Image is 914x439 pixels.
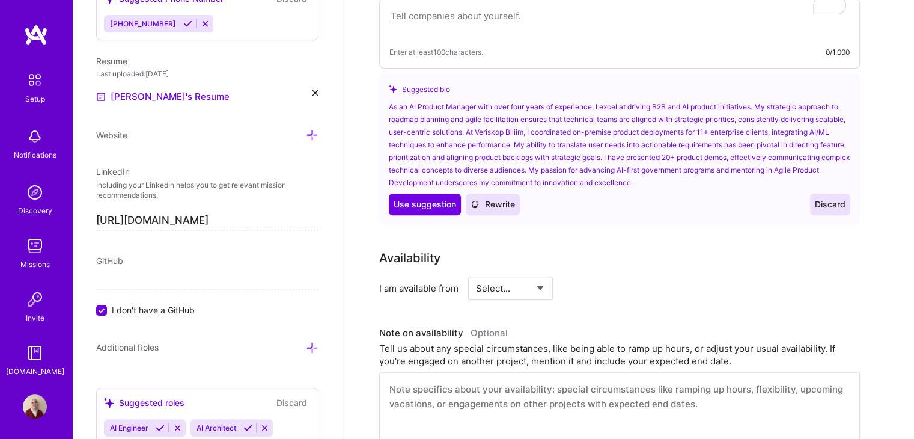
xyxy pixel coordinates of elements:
[23,287,47,312] img: Invite
[197,423,236,432] span: AI Architect
[471,327,508,339] span: Optional
[173,423,182,432] i: Reject
[471,198,515,210] span: Rewrite
[379,324,508,342] div: Note on availability
[183,19,192,28] i: Accept
[243,423,252,432] i: Accept
[22,67,47,93] img: setup
[96,180,318,201] p: Including your LinkedIn helps you to get relevant mission recommendations.
[24,24,48,46] img: logo
[96,92,106,102] img: Resume
[96,342,159,352] span: Additional Roles
[23,180,47,204] img: discovery
[23,234,47,258] img: teamwork
[110,423,148,432] span: AI Engineer
[312,90,318,96] i: icon Close
[389,85,397,93] i: icon SuggestedTeams
[471,200,479,209] i: icon CrystalBall
[379,342,860,367] div: Tell us about any special circumstances, like being able to ramp up hours, or adjust your usual a...
[96,56,127,66] span: Resume
[23,124,47,149] img: bell
[20,258,50,271] div: Missions
[96,256,123,266] span: GitHub
[23,341,47,365] img: guide book
[389,100,850,189] div: As an AI Product Manager with over four years of experience, I excel at driving B2B and AI produc...
[104,398,114,408] i: icon SuggestedTeams
[20,394,50,419] a: User Avatar
[156,423,165,432] i: Accept
[96,67,318,80] div: Last uploaded: [DATE]
[379,249,440,267] div: Availability
[25,93,45,105] div: Setup
[6,365,64,378] div: [DOMAIN_NAME]
[273,396,311,410] button: Discard
[96,167,130,177] span: LinkedIn
[466,194,520,215] button: Rewrite
[96,90,230,104] a: [PERSON_NAME]'s Resume
[389,8,850,36] textarea: To enrich screen reader interactions, please activate Accessibility in Grammarly extension settings
[389,194,461,215] button: Use suggestion
[110,19,176,28] span: [PHONE_NUMBER]
[14,149,56,161] div: Notifications
[815,198,845,210] span: Discard
[389,83,850,96] div: Suggested bio
[112,304,195,316] span: I don't have a GitHub
[18,204,52,217] div: Discovery
[379,282,459,295] div: I am available from
[810,194,850,215] button: Discard
[23,394,47,419] img: User Avatar
[201,19,210,28] i: Reject
[389,46,483,58] span: Enter at least 100 characters.
[104,396,184,409] div: Suggested roles
[96,130,127,140] span: Website
[26,312,44,324] div: Invite
[826,46,850,58] div: 0/1.000
[260,423,269,432] i: Reject
[394,198,456,210] span: Use suggestion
